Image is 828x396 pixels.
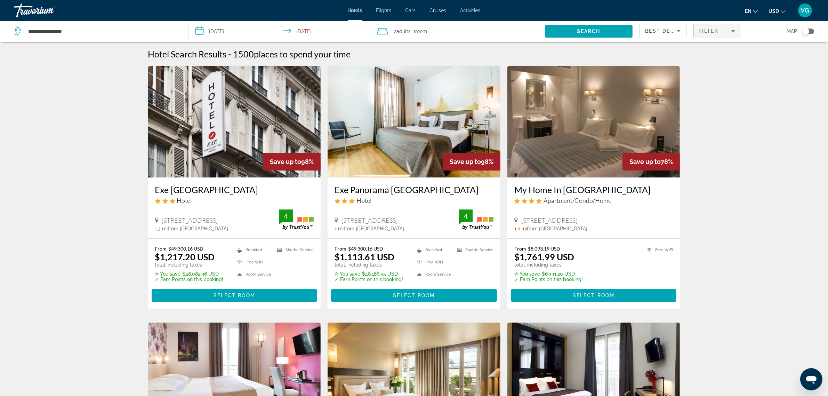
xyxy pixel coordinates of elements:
span: ✮ You save [155,271,181,277]
img: My Home In Paris [507,66,680,177]
button: Select check in and out date [188,21,370,42]
ins: $1,113.61 USD [335,252,394,262]
span: Search [577,29,601,34]
span: from [GEOGRAPHIC_DATA] [344,226,404,231]
img: TrustYou guest rating badge [459,209,493,230]
iframe: Button to launch messaging window [800,368,822,390]
a: Exe [GEOGRAPHIC_DATA] [155,184,314,195]
button: Toggle map [797,28,814,34]
span: Hotel [177,197,192,204]
span: From [335,246,346,252]
span: - [228,49,232,59]
p: total, including taxes [155,262,224,268]
button: Select Room [331,289,497,302]
h1: Hotel Search Results [148,49,227,59]
mat-select: Sort by [645,27,681,35]
div: 3 star Hotel [335,197,493,204]
span: Save up to [629,158,661,165]
a: My Home In [GEOGRAPHIC_DATA] [514,184,673,195]
span: Hotel [356,197,371,204]
ins: $1,217.20 USD [155,252,215,262]
li: Room Service [413,270,453,279]
del: $49,300.16 USD [348,246,383,252]
div: 78% [622,153,680,171]
img: TrustYou guest rating badge [279,209,314,230]
del: $49,300.16 USD [169,246,204,252]
span: Select Room [393,293,435,298]
span: ✮ You save [514,271,540,277]
div: 3 star Hotel [155,197,314,204]
button: Change language [745,6,758,16]
span: [STREET_ADDRESS] [521,216,577,224]
p: ✓ Earn Points on this booking! [335,277,403,282]
li: Breakfast [413,246,453,254]
a: Cruises [430,8,447,13]
span: Save up to [450,158,481,165]
div: 98% [263,153,321,171]
a: Hotels [348,8,362,13]
span: VG [801,7,810,14]
span: from [GEOGRAPHIC_DATA] [168,226,228,231]
span: Best Deals [645,28,682,34]
a: Activities [460,8,481,13]
p: total, including taxes [514,262,583,268]
span: [STREET_ADDRESS] [341,216,397,224]
span: 1 mi [335,226,344,231]
button: Filters [693,24,740,38]
span: USD [769,8,779,14]
p: ✓ Earn Points on this booking! [514,277,583,282]
button: Change currency [769,6,786,16]
img: Exe Panorama Paris [328,66,500,177]
span: Filter [699,28,719,34]
span: , 1 [411,26,427,36]
span: ✮ You save [335,271,360,277]
a: Select Room [511,291,677,299]
div: 98% [443,153,500,171]
span: from [GEOGRAPHIC_DATA] [527,226,587,231]
span: Save up to [270,158,301,165]
span: Room [415,29,427,34]
span: Adults [396,29,411,34]
div: 4 star Apartment [514,197,673,204]
span: 1.2 mi [514,226,527,231]
img: Exe Paris Centre [148,66,321,177]
a: Flights [376,8,392,13]
button: Travelers: 2 adults, 0 children [370,21,545,42]
li: Free WiFi [643,246,673,254]
li: Shuttle Service [274,246,314,254]
span: Select Room [573,293,614,298]
del: $8,093.19 USD [528,246,560,252]
button: Select Room [511,289,677,302]
li: Breakfast [234,246,274,254]
a: Select Room [331,291,497,299]
p: $6,331.20 USD [514,271,583,277]
span: Map [787,26,797,36]
button: Select Room [152,289,317,302]
p: ✓ Earn Points on this booking! [155,277,224,282]
span: 1.3 mi [155,226,168,231]
li: Room Service [234,270,274,279]
a: Exe Panorama [GEOGRAPHIC_DATA] [335,184,493,195]
div: 4 [279,212,293,220]
span: en [745,8,751,14]
li: Free WiFi [413,258,453,267]
h2: 1500 [233,49,351,59]
li: Free WiFi [234,258,274,267]
span: [STREET_ADDRESS] [162,216,218,224]
a: Cars [405,8,416,13]
p: $48,082.96 USD [155,271,224,277]
p: $48,186.55 USD [335,271,403,277]
span: From [155,246,167,252]
a: Select Room [152,291,317,299]
ins: $1,761.99 USD [514,252,574,262]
